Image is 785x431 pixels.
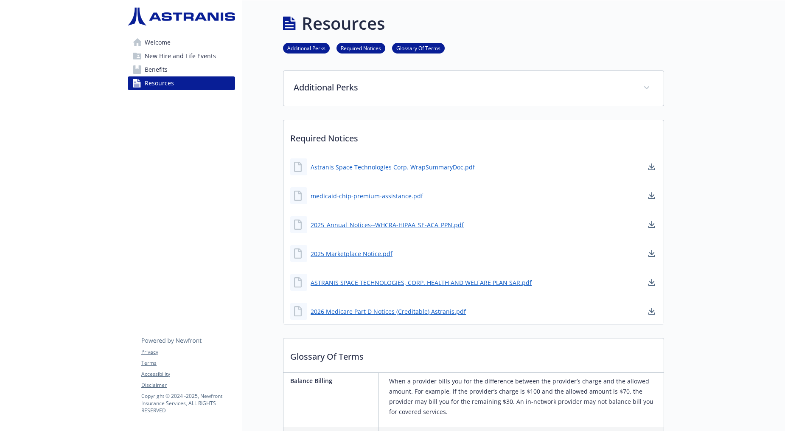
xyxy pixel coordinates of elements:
a: download document [647,248,657,259]
a: download document [647,306,657,316]
a: Welcome [128,36,235,49]
h1: Resources [302,11,385,36]
p: Glossary Of Terms [283,338,664,370]
p: When a provider bills you for the difference between the provider’s charge and the allowed amount... [389,376,660,417]
span: Resources [145,76,174,90]
span: New Hire and Life Events [145,49,216,63]
span: Benefits [145,63,168,76]
a: 2025_Annual_Notices--WHCRA-HIPAA_SE-ACA_PPN.pdf [311,220,464,229]
a: New Hire and Life Events [128,49,235,63]
p: Copyright © 2024 - 2025 , Newfront Insurance Services, ALL RIGHTS RESERVED [141,392,235,414]
div: Additional Perks [283,71,664,106]
a: 2025 Marketplace Notice.pdf [311,249,392,258]
a: Benefits [128,63,235,76]
a: Disclaimer [141,381,235,389]
a: download document [647,162,657,172]
a: 2026 Medicare Part D Notices (Creditable) Astranis.pdf [311,307,466,316]
a: Required Notices [336,44,385,52]
p: Required Notices [283,120,664,152]
a: Astranis Space Technologies Corp. WrapSummaryDoc.pdf [311,163,475,172]
p: Balance Billing [290,376,375,385]
a: download document [647,277,657,287]
a: download document [647,191,657,201]
span: Welcome [145,36,171,49]
a: medicaid-chip-premium-assistance.pdf [311,192,423,200]
a: Privacy [141,348,235,356]
a: Glossary Of Terms [392,44,445,52]
p: Additional Perks [294,81,633,94]
a: ASTRANIS SPACE TECHNOLOGIES, CORP. HEALTH AND WELFARE PLAN SAR.pdf [311,278,532,287]
a: Accessibility [141,370,235,378]
a: download document [647,220,657,230]
a: Terms [141,359,235,367]
a: Additional Perks [283,44,330,52]
a: Resources [128,76,235,90]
